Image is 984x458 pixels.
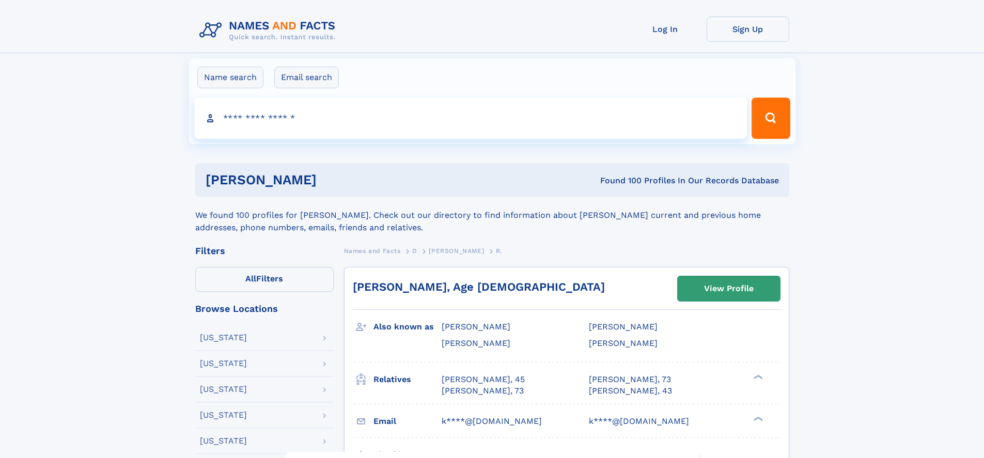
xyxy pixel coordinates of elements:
label: Email search [274,67,339,88]
div: ❯ [751,415,763,422]
label: Filters [195,267,334,292]
h3: Also known as [373,318,442,336]
div: Browse Locations [195,304,334,313]
span: R. [496,247,502,255]
div: Filters [195,246,334,256]
div: [US_STATE] [200,359,247,368]
div: ❯ [751,373,763,380]
div: Found 100 Profiles In Our Records Database [458,175,779,186]
div: [US_STATE] [200,411,247,419]
div: [US_STATE] [200,385,247,393]
div: View Profile [704,277,754,301]
span: D [412,247,417,255]
a: [PERSON_NAME], Age [DEMOGRAPHIC_DATA] [353,280,605,293]
a: View Profile [678,276,780,301]
a: [PERSON_NAME], 43 [589,385,672,397]
input: search input [194,98,747,139]
a: [PERSON_NAME] [429,244,484,257]
img: Logo Names and Facts [195,17,344,44]
span: [PERSON_NAME] [429,247,484,255]
span: [PERSON_NAME] [589,322,658,331]
h3: Relatives [373,371,442,388]
h3: Email [373,413,442,430]
span: [PERSON_NAME] [589,338,658,348]
div: We found 100 profiles for [PERSON_NAME]. Check out our directory to find information about [PERSO... [195,197,789,234]
div: [US_STATE] [200,437,247,445]
span: [PERSON_NAME] [442,322,510,331]
a: Names and Facts [344,244,401,257]
a: Sign Up [707,17,789,42]
a: [PERSON_NAME], 73 [589,374,671,385]
span: [PERSON_NAME] [442,338,510,348]
label: Name search [197,67,263,88]
h1: [PERSON_NAME] [206,173,459,186]
span: All [245,274,256,283]
a: [PERSON_NAME], 45 [442,374,525,385]
a: Log In [624,17,707,42]
div: [US_STATE] [200,334,247,342]
button: Search Button [752,98,790,139]
a: D [412,244,417,257]
a: [PERSON_NAME], 73 [442,385,524,397]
